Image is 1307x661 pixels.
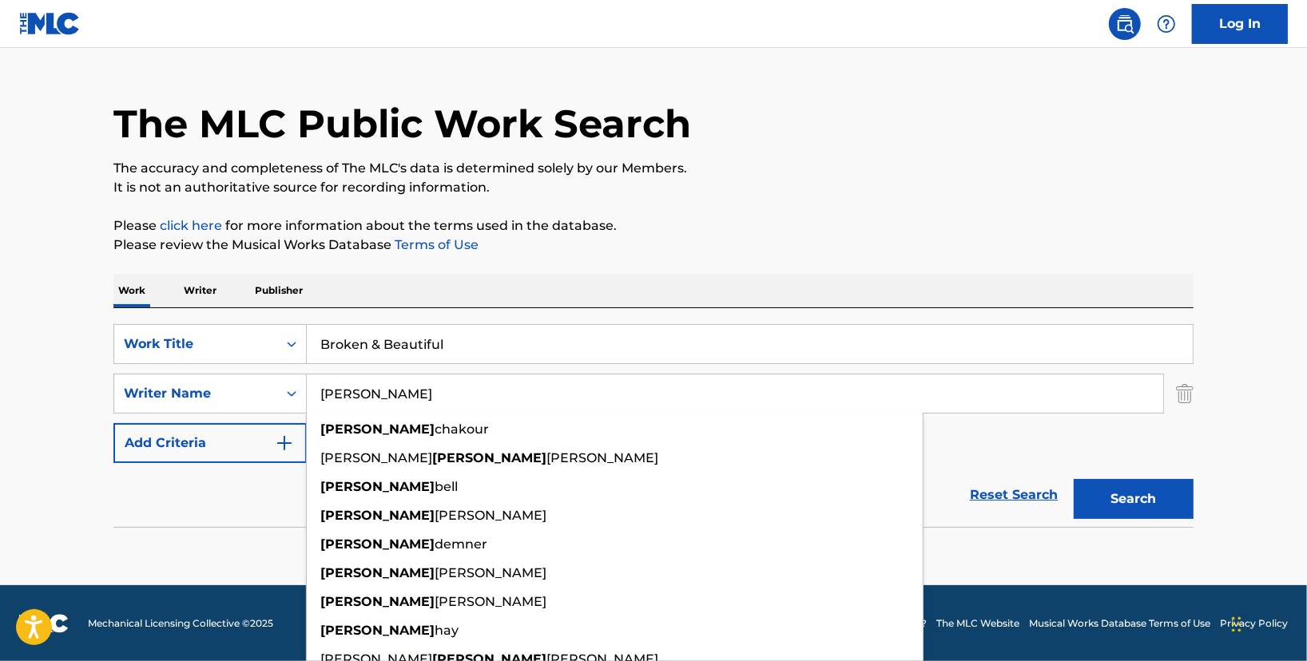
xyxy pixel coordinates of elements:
p: The accuracy and completeness of The MLC's data is determined solely by our Members. [113,159,1194,178]
p: Writer [179,274,221,307]
a: Public Search [1109,8,1141,40]
span: Mechanical Licensing Collective © 2025 [88,616,273,631]
span: [PERSON_NAME] [546,450,658,465]
strong: [PERSON_NAME] [320,422,435,437]
div: Help [1150,8,1182,40]
div: Drag [1232,600,1241,648]
img: MLC Logo [19,12,81,35]
strong: [PERSON_NAME] [320,508,435,523]
strong: [PERSON_NAME] [320,565,435,580]
a: Reset Search [962,477,1066,513]
span: demner [435,536,487,552]
strong: [PERSON_NAME] [320,623,435,638]
strong: [PERSON_NAME] [320,594,435,609]
p: Work [113,274,150,307]
iframe: Chat Widget [1227,584,1307,661]
a: Privacy Policy [1220,616,1288,631]
a: Log In [1192,4,1288,44]
img: search [1115,14,1134,34]
strong: [PERSON_NAME] [432,450,546,465]
strong: [PERSON_NAME] [320,479,435,494]
img: 9d2ae6d4665cec9f34b9.svg [275,433,294,453]
span: hay [435,623,459,638]
h1: The MLC Public Work Search [113,100,691,148]
a: The MLC Website [936,616,1019,631]
a: click here [160,218,222,233]
span: [PERSON_NAME] [435,594,546,609]
a: Musical Works Database Terms of Use [1029,616,1210,631]
a: Terms of Use [391,237,479,252]
img: Delete Criterion [1176,374,1194,414]
button: Add Criteria [113,423,307,463]
p: It is not an authoritative source for recording information. [113,178,1194,197]
img: logo [19,614,69,633]
p: Publisher [250,274,308,307]
span: chakour [435,422,489,437]
strong: [PERSON_NAME] [320,536,435,552]
div: Writer Name [124,384,268,403]
p: Please review the Musical Works Database [113,236,1194,255]
img: help [1157,14,1176,34]
span: [PERSON_NAME] [435,508,546,523]
span: bell [435,479,458,494]
span: [PERSON_NAME] [320,450,432,465]
span: [PERSON_NAME] [435,565,546,580]
form: Search Form [113,324,1194,527]
div: Work Title [124,334,268,354]
button: Search [1074,479,1194,519]
p: Please for more information about the terms used in the database. [113,216,1194,236]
